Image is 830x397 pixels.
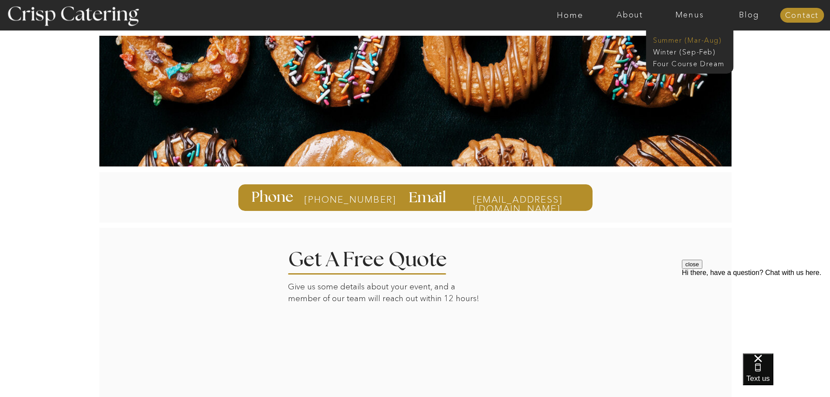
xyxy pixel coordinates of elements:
iframe: podium webchat widget bubble [743,353,830,397]
h2: Get A Free Quote [288,250,474,266]
a: Summer (Mar-Aug) [653,35,731,44]
iframe: podium webchat widget prompt [682,260,830,364]
a: Contact [780,11,824,20]
p: Give us some details about your event, and a member of our team will reach out within 12 hours! [288,281,485,307]
a: Blog [719,11,779,20]
a: Menus [660,11,719,20]
a: Winter (Sep-Feb) [653,47,725,55]
a: Home [540,11,600,20]
h3: Email [409,190,449,204]
a: Four Course Dream [653,59,731,67]
h3: Phone [251,190,295,205]
a: [EMAIL_ADDRESS][DOMAIN_NAME] [456,195,580,203]
a: [PHONE_NUMBER] [304,195,373,204]
a: About [600,11,660,20]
